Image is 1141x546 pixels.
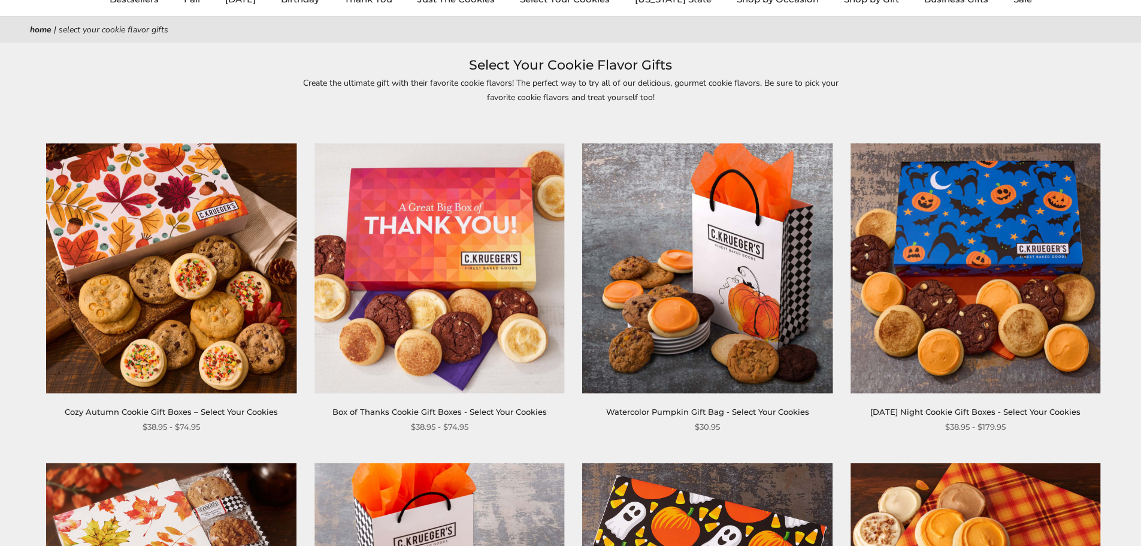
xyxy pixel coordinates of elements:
span: Select Your Cookie Flavor Gifts [59,24,168,35]
img: Cozy Autumn Cookie Gift Boxes – Select Your Cookies [47,143,296,393]
span: $38.95 - $74.95 [411,421,468,433]
span: $38.95 - $74.95 [143,421,200,433]
a: [DATE] Night Cookie Gift Boxes - Select Your Cookies [870,407,1081,417]
a: Home [30,24,52,35]
span: $30.95 [695,421,720,433]
span: $38.95 - $179.95 [945,421,1006,433]
a: Watercolor Pumpkin Gift Bag - Select Your Cookies [606,407,809,417]
iframe: Sign Up via Text for Offers [10,500,124,536]
nav: breadcrumbs [30,23,1111,37]
img: Box of Thanks Cookie Gift Boxes - Select Your Cookies [314,143,564,393]
img: Watercolor Pumpkin Gift Bag - Select Your Cookies [583,143,833,393]
a: Cozy Autumn Cookie Gift Boxes – Select Your Cookies [65,407,278,417]
p: Create the ultimate gift with their favorite cookie flavors! The perfect way to try all of our de... [295,76,846,104]
h1: Select Your Cookie Flavor Gifts [48,55,1093,76]
img: Halloween Night Cookie Gift Boxes - Select Your Cookies [851,143,1100,393]
a: Box of Thanks Cookie Gift Boxes - Select Your Cookies [332,407,547,417]
span: | [54,24,56,35]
